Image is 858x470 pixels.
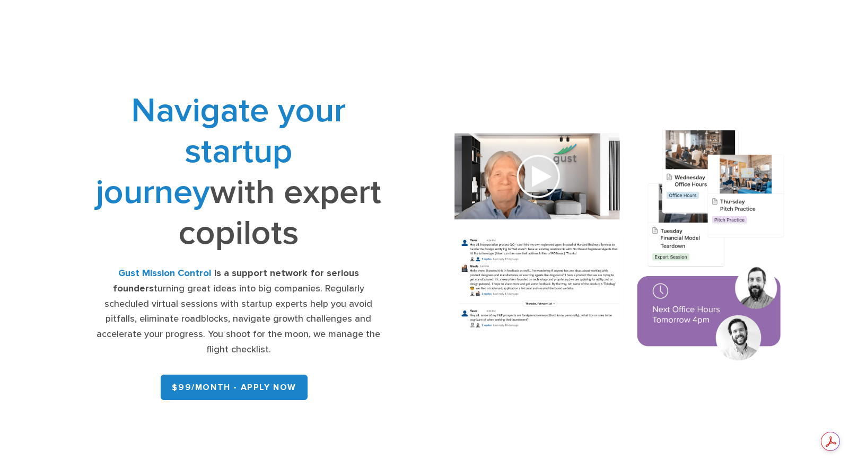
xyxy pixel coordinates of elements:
[92,90,384,253] h1: with expert copilots
[95,90,346,212] span: Navigate your startup journey
[92,266,384,358] div: turning great ideas into big companies. Regularly scheduled virtual sessions with startup experts...
[118,268,212,279] strong: Gust Mission Control
[161,375,308,400] a: $99/month - APPLY NOW
[437,117,802,377] img: Composition of calendar events, a video call presentation, and chat rooms
[113,268,359,294] strong: is a support network for serious founders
